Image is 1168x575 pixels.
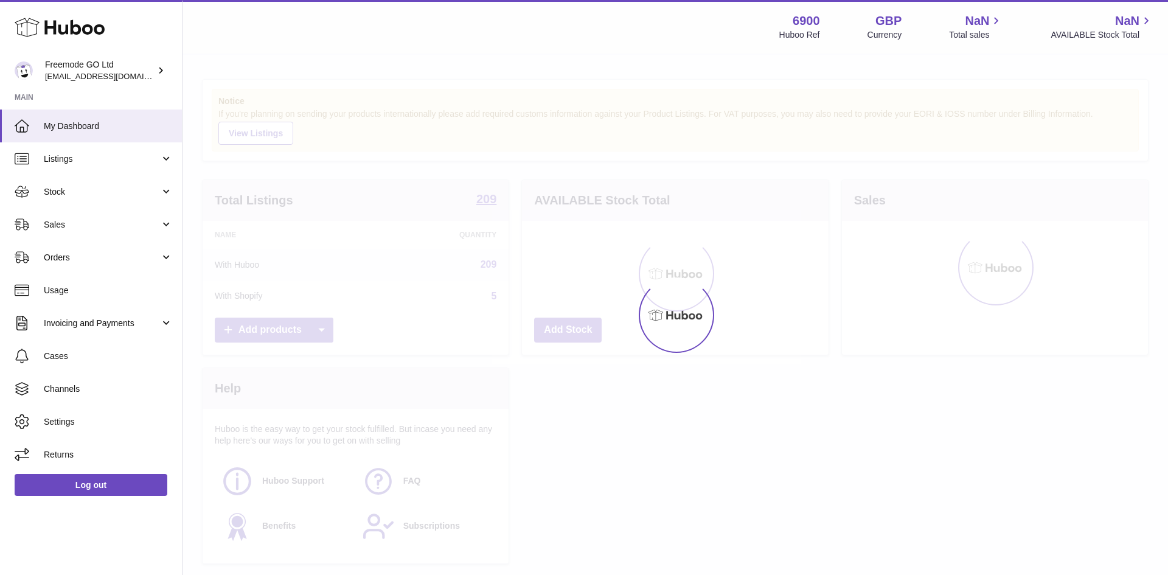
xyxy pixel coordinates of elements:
span: Channels [44,383,173,395]
span: Settings [44,416,173,428]
span: Invoicing and Payments [44,318,160,329]
span: Stock [44,186,160,198]
span: Orders [44,252,160,263]
div: Freemode GO Ltd [45,59,155,82]
span: My Dashboard [44,120,173,132]
span: Returns [44,449,173,461]
span: [EMAIL_ADDRESS][DOMAIN_NAME] [45,71,179,81]
img: internalAdmin-6900@internal.huboo.com [15,61,33,80]
strong: 6900 [793,13,820,29]
span: Cases [44,350,173,362]
span: Total sales [949,29,1003,41]
span: AVAILABLE Stock Total [1051,29,1153,41]
strong: GBP [875,13,902,29]
span: Listings [44,153,160,165]
span: NaN [965,13,989,29]
span: Usage [44,285,173,296]
a: Log out [15,474,167,496]
div: Currency [867,29,902,41]
div: Huboo Ref [779,29,820,41]
span: Sales [44,219,160,231]
a: NaN Total sales [949,13,1003,41]
span: NaN [1115,13,1139,29]
a: NaN AVAILABLE Stock Total [1051,13,1153,41]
